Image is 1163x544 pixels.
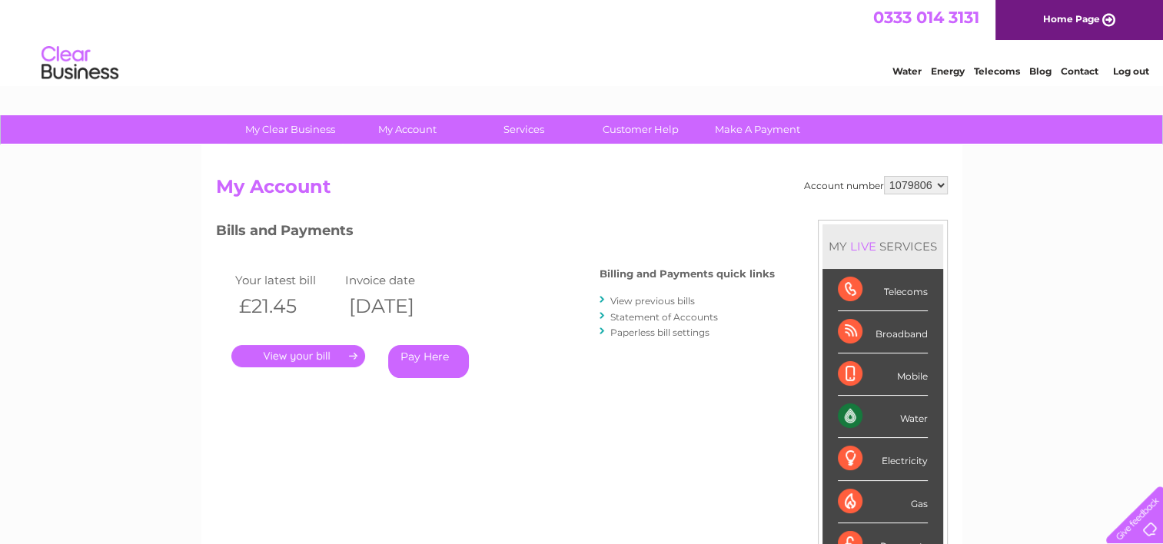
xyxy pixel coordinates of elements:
[231,270,342,290] td: Your latest bill
[838,481,928,523] div: Gas
[388,345,469,378] a: Pay Here
[231,345,365,367] a: .
[822,224,943,268] div: MY SERVICES
[838,269,928,311] div: Telecoms
[341,270,452,290] td: Invoice date
[847,239,879,254] div: LIVE
[974,65,1020,77] a: Telecoms
[216,176,948,205] h2: My Account
[838,311,928,353] div: Broadband
[804,176,948,194] div: Account number
[1061,65,1098,77] a: Contact
[610,327,709,338] a: Paperless bill settings
[610,295,695,307] a: View previous bills
[341,290,452,322] th: [DATE]
[892,65,922,77] a: Water
[1029,65,1052,77] a: Blog
[41,40,119,87] img: logo.png
[600,268,775,280] h4: Billing and Payments quick links
[610,311,718,323] a: Statement of Accounts
[577,115,704,144] a: Customer Help
[344,115,470,144] a: My Account
[931,65,965,77] a: Energy
[219,8,945,75] div: Clear Business is a trading name of Verastar Limited (registered in [GEOGRAPHIC_DATA] No. 3667643...
[838,396,928,438] div: Water
[460,115,587,144] a: Services
[873,8,979,27] a: 0333 014 3131
[216,220,775,247] h3: Bills and Payments
[231,290,342,322] th: £21.45
[694,115,821,144] a: Make A Payment
[227,115,354,144] a: My Clear Business
[838,438,928,480] div: Electricity
[1112,65,1148,77] a: Log out
[838,353,928,396] div: Mobile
